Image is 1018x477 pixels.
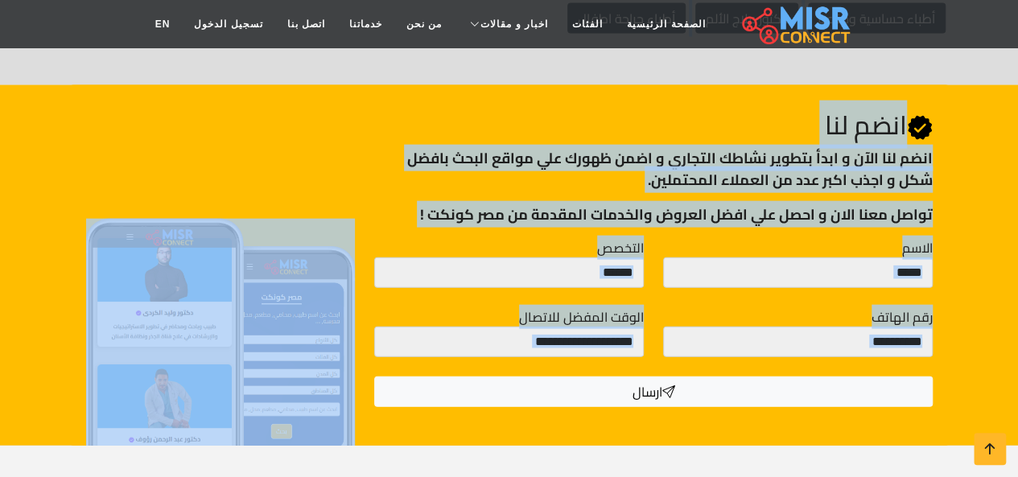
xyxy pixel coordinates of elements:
a: خدماتنا [337,9,394,39]
svg: Verified account [907,115,933,141]
a: الفئات [560,9,615,39]
button: ارسال [374,376,932,407]
p: انضم لنا اﻵن و ابدأ بتطوير نشاطك التجاري و اضمن ظهورك علي مواقع البحث بافضل شكل و اجذب اكبر عدد م... [374,147,932,191]
img: main.misr_connect [742,4,850,44]
a: تسجيل الدخول [182,9,274,39]
a: اتصل بنا [275,9,337,39]
a: EN [143,9,183,39]
h2: انضم لنا [374,109,932,141]
label: الاسم [902,238,933,257]
label: رقم الهاتف [872,307,933,327]
img: Join Misr Connect [86,219,356,471]
p: تواصل معنا الان و احصل علي افضل العروض والخدمات المقدمة من مصر كونكت ! [374,204,932,225]
a: الصفحة الرئيسية [615,9,717,39]
span: اخبار و مقالات [480,17,548,31]
label: الوقت المفضل للاتصال [519,307,644,327]
a: من نحن [394,9,454,39]
a: اخبار و مقالات [454,9,560,39]
label: التخصص [597,238,644,257]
